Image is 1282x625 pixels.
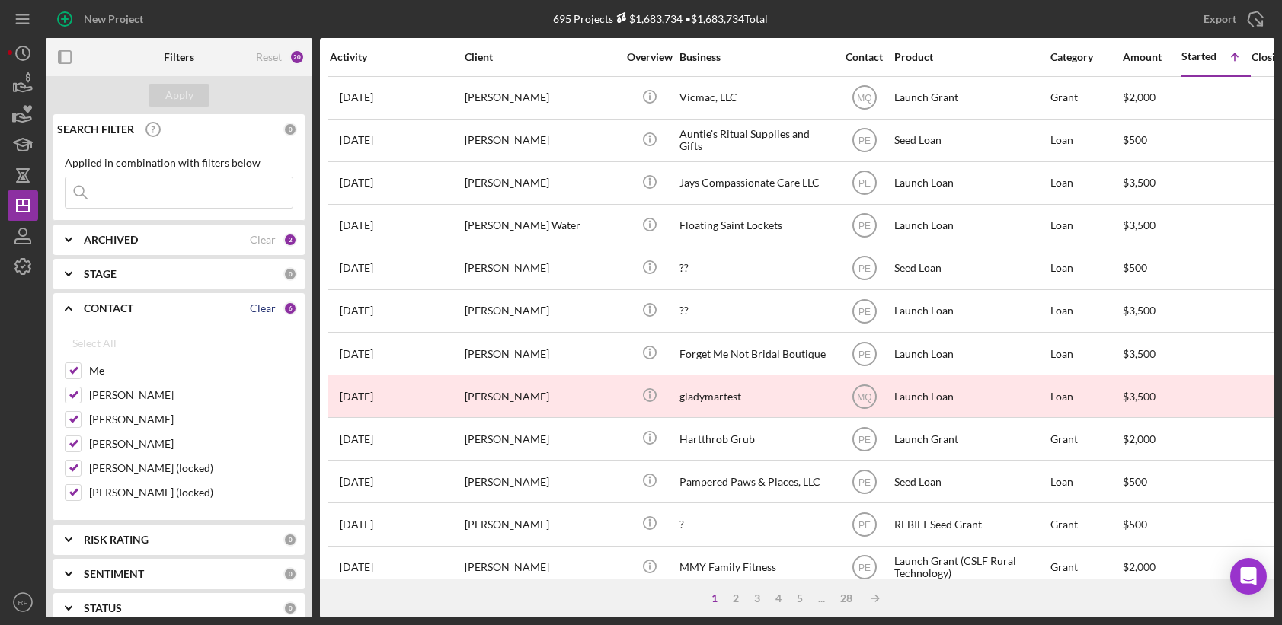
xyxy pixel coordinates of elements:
div: Loan [1050,248,1121,289]
div: Pampered Paws & Places, LLC [679,461,832,502]
div: ?? [679,248,832,289]
div: Grant [1050,547,1121,588]
div: Amount [1123,51,1180,63]
button: Apply [149,84,209,107]
div: MMY Family Fitness [679,547,832,588]
button: New Project [46,4,158,34]
div: Loan [1050,291,1121,331]
div: [PERSON_NAME] Water [465,206,617,246]
div: [PERSON_NAME] [465,419,617,459]
div: Floating Saint Lockets [679,206,832,246]
div: $1,683,734 [613,12,683,25]
div: Launch Loan [894,206,1047,246]
div: $3,500 [1123,376,1180,416]
text: RF [18,598,28,607]
div: 0 [283,267,297,281]
div: Loan [1050,163,1121,203]
div: [PERSON_NAME] [465,78,617,118]
div: [PERSON_NAME] [465,547,617,588]
div: [PERSON_NAME] [465,120,617,161]
div: Grant [1050,419,1121,459]
div: [PERSON_NAME] [465,333,617,374]
div: [PERSON_NAME] [465,461,617,502]
div: [PERSON_NAME] [465,248,617,289]
div: Loan [1050,206,1121,246]
div: [PERSON_NAME] [465,163,617,203]
div: ? [679,504,832,544]
div: Seed Loan [894,461,1047,502]
div: Loan [1050,120,1121,161]
div: Hartthrob Grub [679,419,832,459]
time: 2025-08-04 17:33 [340,305,373,317]
label: [PERSON_NAME] [89,387,293,403]
b: SENTIMENT [84,568,144,580]
div: 6 [283,301,297,315]
div: Overview [621,51,678,63]
text: PE [858,477,870,487]
span: $500 [1123,133,1147,146]
text: PE [858,136,870,146]
time: 2024-11-08 01:25 [340,561,373,573]
div: Reset [256,51,282,63]
div: Apply [165,84,193,107]
time: 2023-07-25 18:23 [340,91,373,104]
div: Seed Loan [894,120,1047,161]
div: 695 Projects • $1,683,734 Total [553,12,768,25]
span: $3,500 [1123,218,1156,231]
div: [PERSON_NAME] [465,376,617,416]
label: [PERSON_NAME] (locked) [89,461,293,476]
div: Client [465,51,617,63]
div: Clear [250,234,276,246]
div: 0 [283,533,297,547]
div: Applied in combination with filters below [65,157,293,169]
div: Grant [1050,78,1121,118]
div: 0 [283,601,297,615]
time: 2025-01-06 17:13 [340,177,373,189]
div: New Project [84,4,143,34]
span: $500 [1123,475,1147,488]
span: $3,500 [1123,176,1156,189]
label: [PERSON_NAME] (locked) [89,485,293,500]
text: PE [858,306,870,317]
time: 2024-11-19 05:27 [340,476,373,488]
label: Me [89,363,293,378]
span: $2,000 [1123,91,1156,104]
div: Loan [1050,376,1121,416]
div: Activity [330,51,463,63]
div: 5 [789,592,810,604]
div: 4 [768,592,789,604]
text: PE [858,178,870,189]
time: 2025-03-12 20:58 [340,219,373,231]
div: Loan [1050,333,1121,374]
div: Launch Loan [894,376,1047,416]
div: 3 [747,592,768,604]
text: PE [858,221,870,231]
div: Launch Grant (CSLF Rural Technology) [894,547,1047,588]
div: 0 [283,123,297,136]
div: ... [810,592,833,604]
time: 2025-04-04 17:24 [340,262,373,274]
time: 2024-10-31 17:31 [340,134,373,146]
button: RF [8,587,38,617]
div: Vicmac, LLC [679,78,832,118]
div: Seed Loan [894,248,1047,289]
div: 28 [833,592,860,604]
span: $500 [1123,261,1147,274]
div: ?? [679,291,832,331]
b: SEARCH FILTER [57,123,134,136]
b: CONTACT [84,302,133,314]
div: 20 [289,49,305,65]
time: 2025-08-20 18:41 [340,391,373,403]
div: Auntie's Ritual Supplies and Gifts [679,120,832,161]
text: MQ [857,391,871,402]
b: STATUS [84,602,122,614]
b: ARCHIVED [84,234,138,246]
text: PE [858,434,870,445]
span: $500 [1123,518,1147,531]
text: PE [858,520,870,531]
div: Contact [836,51,893,63]
time: 2024-11-19 05:16 [340,518,373,531]
span: $3,500 [1123,347,1156,360]
div: Launch Grant [894,419,1047,459]
div: Product [894,51,1047,63]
